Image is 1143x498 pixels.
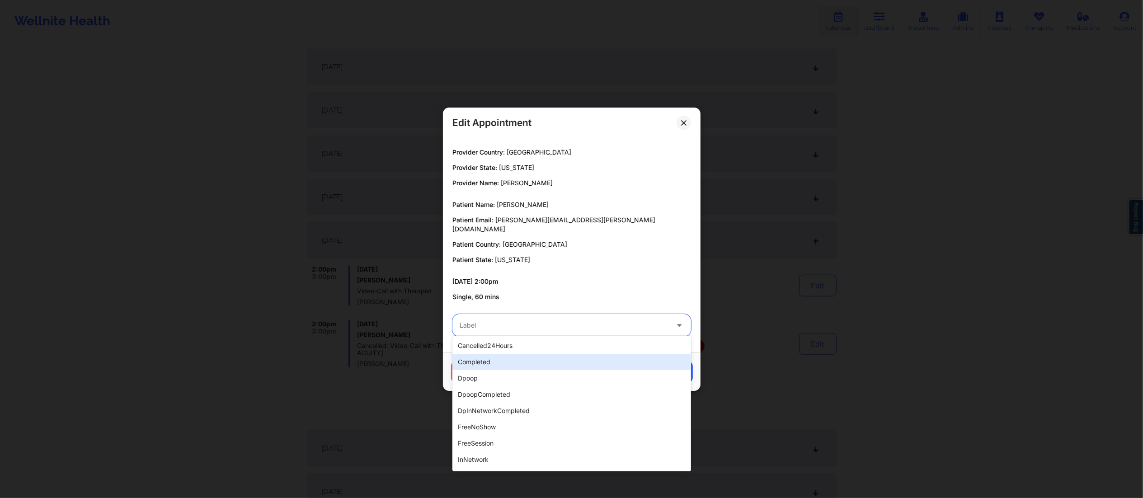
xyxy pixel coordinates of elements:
[452,451,691,468] div: inNetwork
[452,200,691,209] p: Patient Name:
[452,255,691,264] p: Patient State:
[497,201,549,208] span: [PERSON_NAME]
[452,370,691,386] div: dpoop
[451,361,544,383] button: Cancel Appointment
[452,354,691,370] div: completed
[452,163,691,172] p: Provider State:
[452,292,691,301] p: Single, 60 mins
[499,164,534,171] span: [US_STATE]
[452,386,691,403] div: dpoopCompleted
[452,435,691,451] div: freeSession
[619,361,692,383] button: Save Changes
[452,240,691,249] p: Patient Country:
[452,179,691,188] p: Provider Name:
[452,338,691,354] div: cancelled24Hours
[452,117,532,129] h2: Edit Appointment
[452,419,691,435] div: freeNoShow
[452,403,691,419] div: dpInNetworkCompleted
[452,148,691,157] p: Provider Country:
[503,240,567,248] span: [GEOGRAPHIC_DATA]
[495,256,530,263] span: [US_STATE]
[452,468,691,484] div: msMessup
[452,216,691,234] p: Patient Email:
[452,216,655,233] span: [PERSON_NAME][EMAIL_ADDRESS][PERSON_NAME][DOMAIN_NAME]
[452,277,691,286] p: [DATE] 2:00pm
[507,148,571,156] span: [GEOGRAPHIC_DATA]
[501,179,553,187] span: [PERSON_NAME]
